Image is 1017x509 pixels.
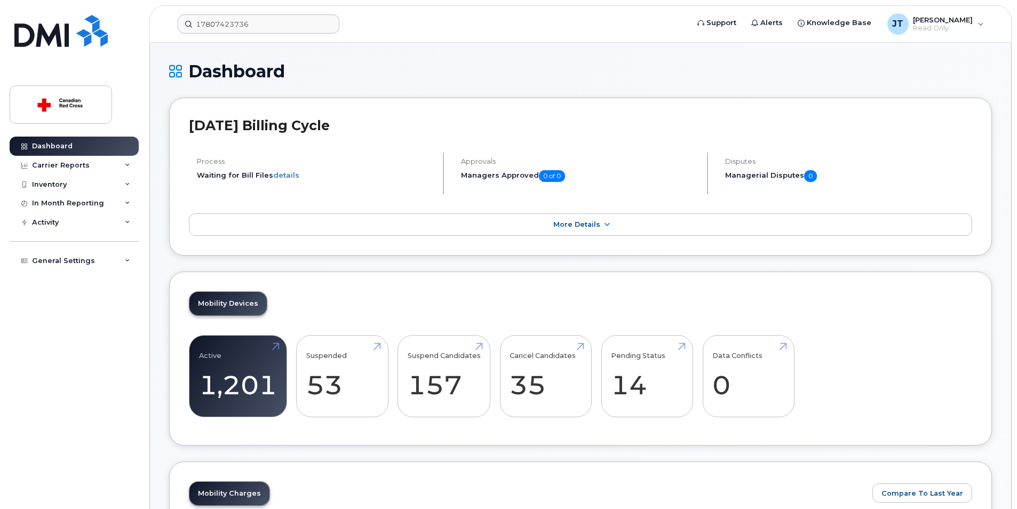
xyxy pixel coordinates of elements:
a: details [273,171,299,179]
a: Data Conflicts 0 [712,341,784,411]
a: Cancel Candidates 35 [510,341,582,411]
button: Compare To Last Year [872,483,972,503]
h2: [DATE] Billing Cycle [189,117,972,133]
span: Compare To Last Year [881,488,963,498]
a: Suspend Candidates 157 [408,341,481,411]
h4: Disputes [725,157,972,165]
span: 0 of 0 [539,170,565,182]
a: Pending Status 14 [611,341,683,411]
a: Mobility Charges [189,482,269,505]
a: Active 1,201 [199,341,277,411]
h4: Approvals [461,157,698,165]
a: Suspended 53 [306,341,378,411]
h5: Managerial Disputes [725,170,972,182]
span: 0 [804,170,817,182]
a: Mobility Devices [189,292,267,315]
h5: Managers Approved [461,170,698,182]
span: More Details [553,220,600,228]
li: Waiting for Bill Files [197,170,434,180]
h4: Process [197,157,434,165]
h1: Dashboard [169,62,992,81]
